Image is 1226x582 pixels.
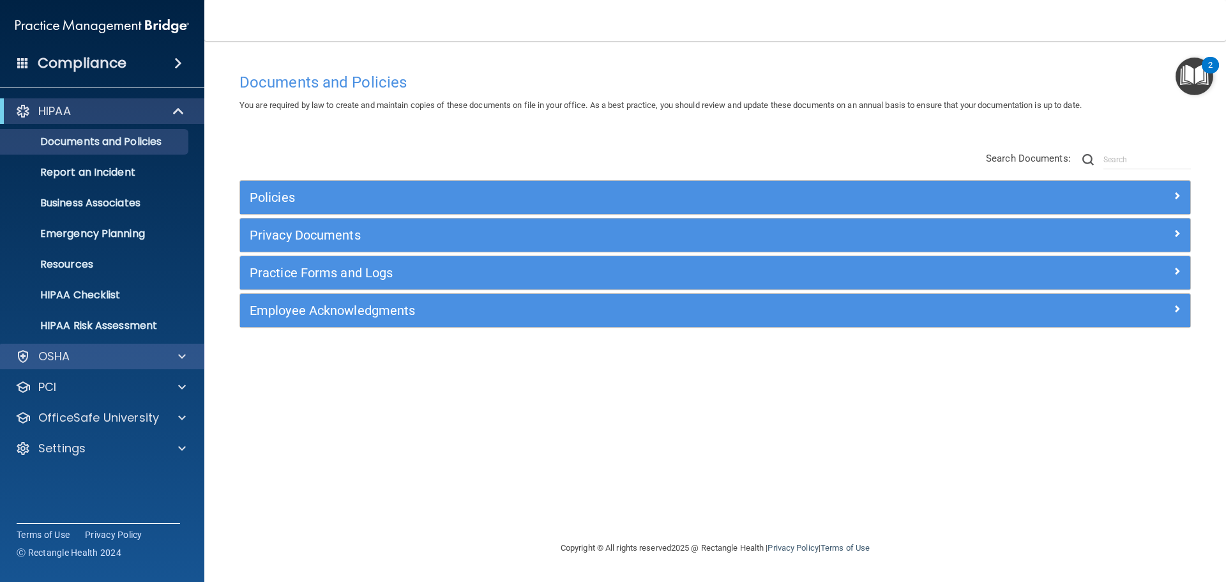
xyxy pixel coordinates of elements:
[250,190,943,204] h5: Policies
[17,546,121,559] span: Ⓒ Rectangle Health 2024
[250,187,1181,208] a: Policies
[15,410,186,425] a: OfficeSafe University
[239,100,1082,110] span: You are required by law to create and maintain copies of these documents on file in your office. ...
[38,349,70,364] p: OSHA
[250,228,943,242] h5: Privacy Documents
[38,379,56,395] p: PCI
[38,441,86,456] p: Settings
[38,103,71,119] p: HIPAA
[1176,57,1213,95] button: Open Resource Center, 2 new notifications
[8,135,183,148] p: Documents and Policies
[85,528,142,541] a: Privacy Policy
[17,528,70,541] a: Terms of Use
[15,379,186,395] a: PCI
[15,441,186,456] a: Settings
[768,543,818,553] a: Privacy Policy
[250,263,1181,283] a: Practice Forms and Logs
[38,410,159,425] p: OfficeSafe University
[239,74,1191,91] h4: Documents and Policies
[8,166,183,179] p: Report an Incident
[8,289,183,302] p: HIPAA Checklist
[250,303,943,318] h5: Employee Acknowledgments
[8,258,183,271] p: Resources
[8,227,183,240] p: Emergency Planning
[986,153,1071,164] span: Search Documents:
[15,13,189,39] img: PMB logo
[38,54,126,72] h4: Compliance
[821,543,870,553] a: Terms of Use
[1082,154,1094,165] img: ic-search.3b580494.png
[8,197,183,210] p: Business Associates
[8,319,183,332] p: HIPAA Risk Assessment
[250,266,943,280] h5: Practice Forms and Logs
[15,349,186,364] a: OSHA
[1208,65,1213,82] div: 2
[15,103,185,119] a: HIPAA
[250,225,1181,245] a: Privacy Documents
[250,300,1181,321] a: Employee Acknowledgments
[482,528,948,569] div: Copyright © All rights reserved 2025 @ Rectangle Health | |
[1103,150,1191,169] input: Search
